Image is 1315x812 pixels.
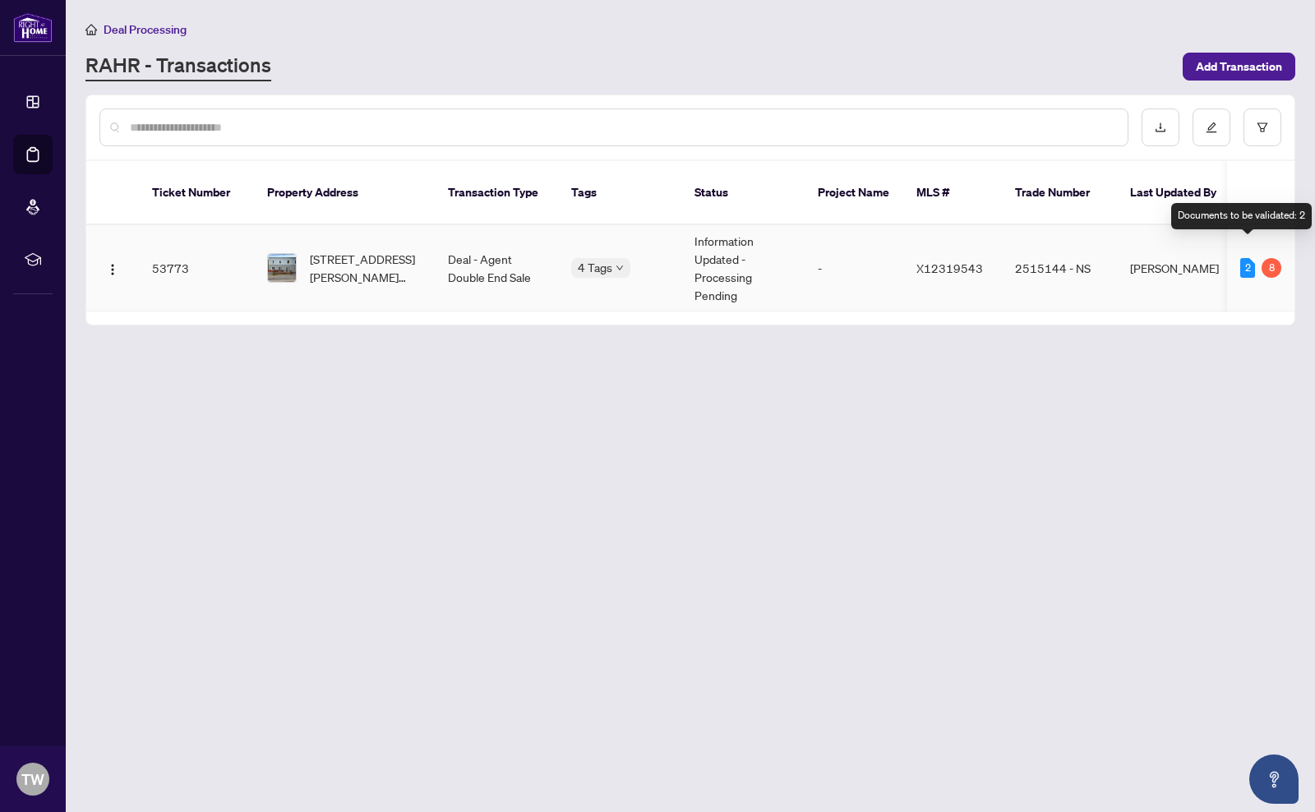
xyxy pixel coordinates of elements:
[1196,53,1282,80] span: Add Transaction
[681,161,805,225] th: Status
[139,161,254,225] th: Ticket Number
[13,12,53,43] img: logo
[139,225,254,311] td: 53773
[85,52,271,81] a: RAHR - Transactions
[1117,161,1240,225] th: Last Updated By
[1240,258,1255,278] div: 2
[104,22,187,37] span: Deal Processing
[1171,203,1312,229] div: Documents to be validated: 2
[903,161,1002,225] th: MLS #
[21,768,44,791] span: TW
[578,258,612,277] span: 4 Tags
[1206,122,1217,133] span: edit
[85,24,97,35] span: home
[1257,122,1268,133] span: filter
[1155,122,1166,133] span: download
[1002,161,1117,225] th: Trade Number
[616,264,624,272] span: down
[1193,108,1230,146] button: edit
[1002,225,1117,311] td: 2515144 - NS
[310,250,422,286] span: [STREET_ADDRESS][PERSON_NAME][PERSON_NAME]
[805,161,903,225] th: Project Name
[1142,108,1179,146] button: download
[435,225,558,311] td: Deal - Agent Double End Sale
[1262,258,1281,278] div: 8
[916,261,983,275] span: X12319543
[805,225,903,311] td: -
[106,263,119,276] img: Logo
[1249,754,1299,804] button: Open asap
[558,161,681,225] th: Tags
[254,161,435,225] th: Property Address
[1117,225,1240,311] td: [PERSON_NAME]
[268,254,296,282] img: thumbnail-img
[1243,108,1281,146] button: filter
[681,225,805,311] td: Information Updated - Processing Pending
[99,255,126,281] button: Logo
[435,161,558,225] th: Transaction Type
[1183,53,1295,81] button: Add Transaction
